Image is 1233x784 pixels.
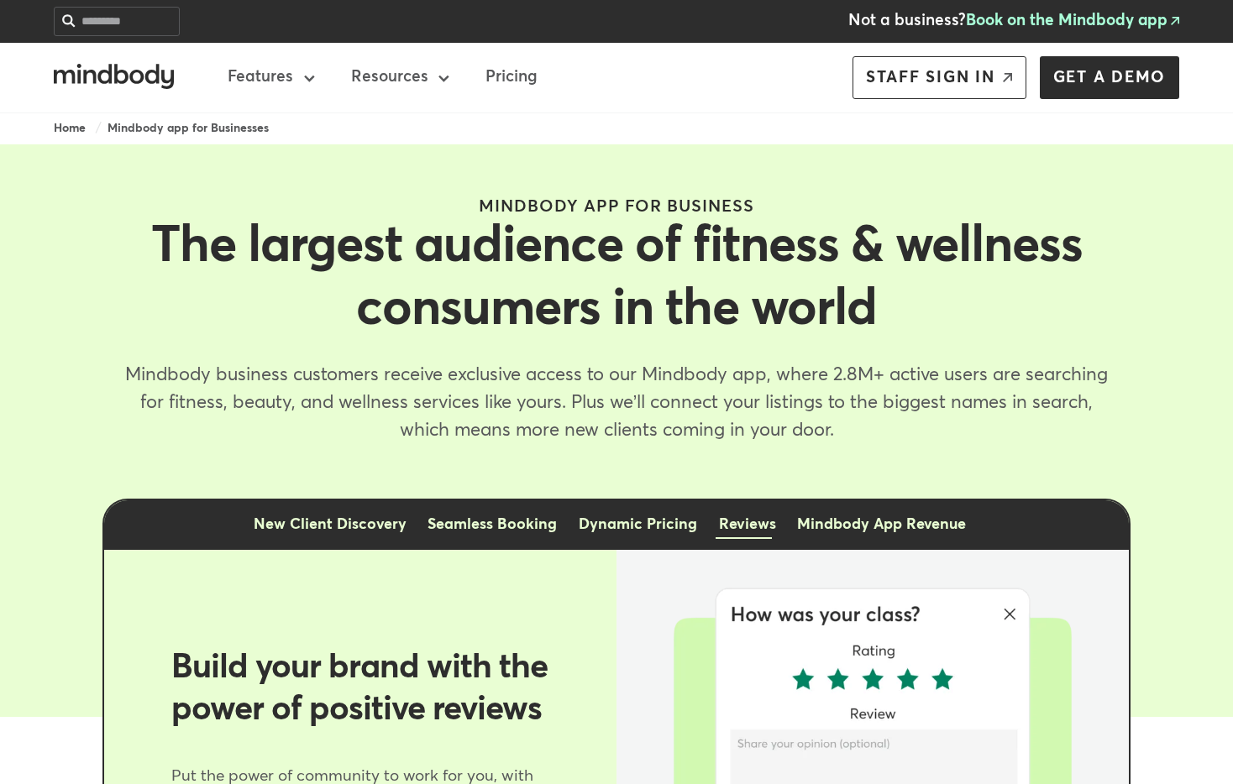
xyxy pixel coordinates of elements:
[351,68,453,112] span: Resources
[848,9,1180,34] div: Not a business?
[866,70,1013,86] span: Staff sign in
[228,68,317,112] span: Features
[116,362,1117,445] p: Mindbody business customers receive exclusive access to our Mindbody app, where 2.8M+ active user...
[579,510,697,540] a: Dynamic Pricing
[485,68,538,112] a: Pricing
[142,216,1091,342] h1: The largest audience of fitness & wellness consumers in the world
[966,13,1180,29] a: Book on the Mindbody app
[428,510,557,540] a: Seamless Booking
[254,510,407,540] a: New Client Discovery
[1040,56,1180,99] a: Get a demo
[54,123,86,134] a: Home
[54,64,174,89] img: Mindbody Business Home
[853,56,1026,99] a: Staff sign in
[797,510,966,540] a: Mindbody App Revenue
[910,663,1213,764] iframe: Drift Widget Chat Controller
[719,510,776,540] a: Reviews
[171,647,549,731] h2: Build your brand with the power of positive reviews
[479,198,754,216] h2: MINDBODY APP FOR BUSINESS
[108,123,269,134] span: Mindbody app for Businesses
[1053,70,1167,86] span: Get a demo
